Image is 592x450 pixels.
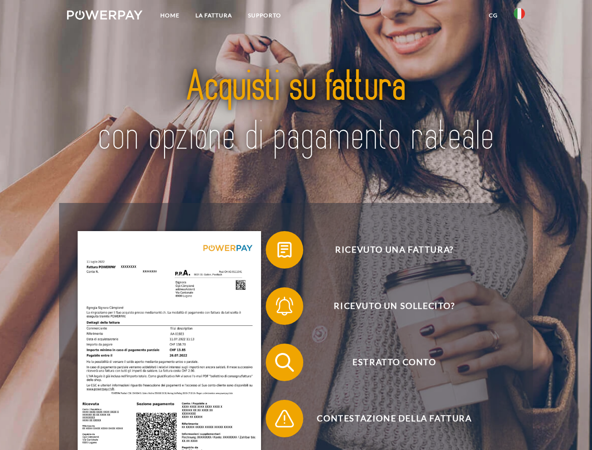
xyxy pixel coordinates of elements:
[279,400,509,437] span: Contestazione della fattura
[481,7,506,24] a: CG
[266,231,510,269] button: Ricevuto una fattura?
[273,238,296,262] img: qb_bill.svg
[273,407,296,430] img: qb_warning.svg
[279,344,509,381] span: Estratto conto
[266,344,510,381] button: Estratto conto
[90,45,502,180] img: title-powerpay_it.svg
[266,287,510,325] button: Ricevuto un sollecito?
[273,294,296,318] img: qb_bell.svg
[266,400,510,437] button: Contestazione della fattura
[514,8,525,19] img: it
[279,231,509,269] span: Ricevuto una fattura?
[273,351,296,374] img: qb_search.svg
[187,7,240,24] a: LA FATTURA
[240,7,289,24] a: Supporto
[67,10,142,20] img: logo-powerpay-white.svg
[152,7,187,24] a: Home
[279,287,509,325] span: Ricevuto un sollecito?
